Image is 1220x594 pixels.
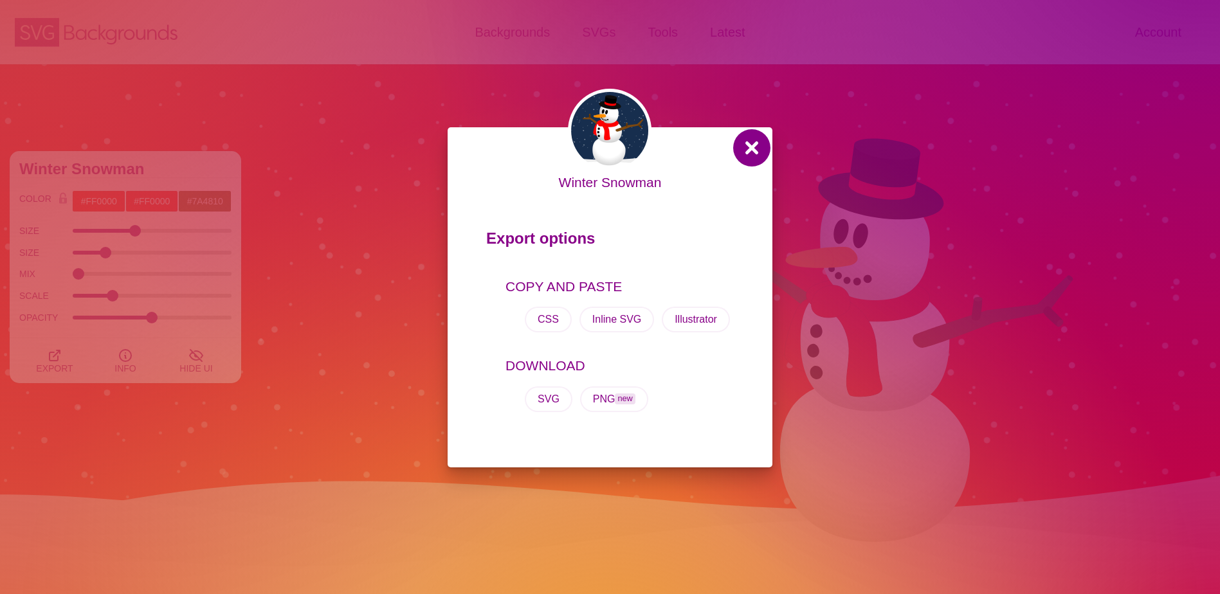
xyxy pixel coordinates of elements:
button: SVG [525,386,572,412]
button: Illustrator [662,307,730,332]
p: Winter Snowman [559,172,662,193]
p: DOWNLOAD [505,355,734,376]
button: Inline SVG [579,307,654,332]
img: vector art snowman with black hat, branch arms, and carrot nose [568,89,651,172]
p: COPY AND PASTE [505,276,734,297]
button: PNGnew [580,386,648,412]
button: CSS [525,307,572,332]
p: Export options [486,224,734,260]
span: new [615,393,635,404]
